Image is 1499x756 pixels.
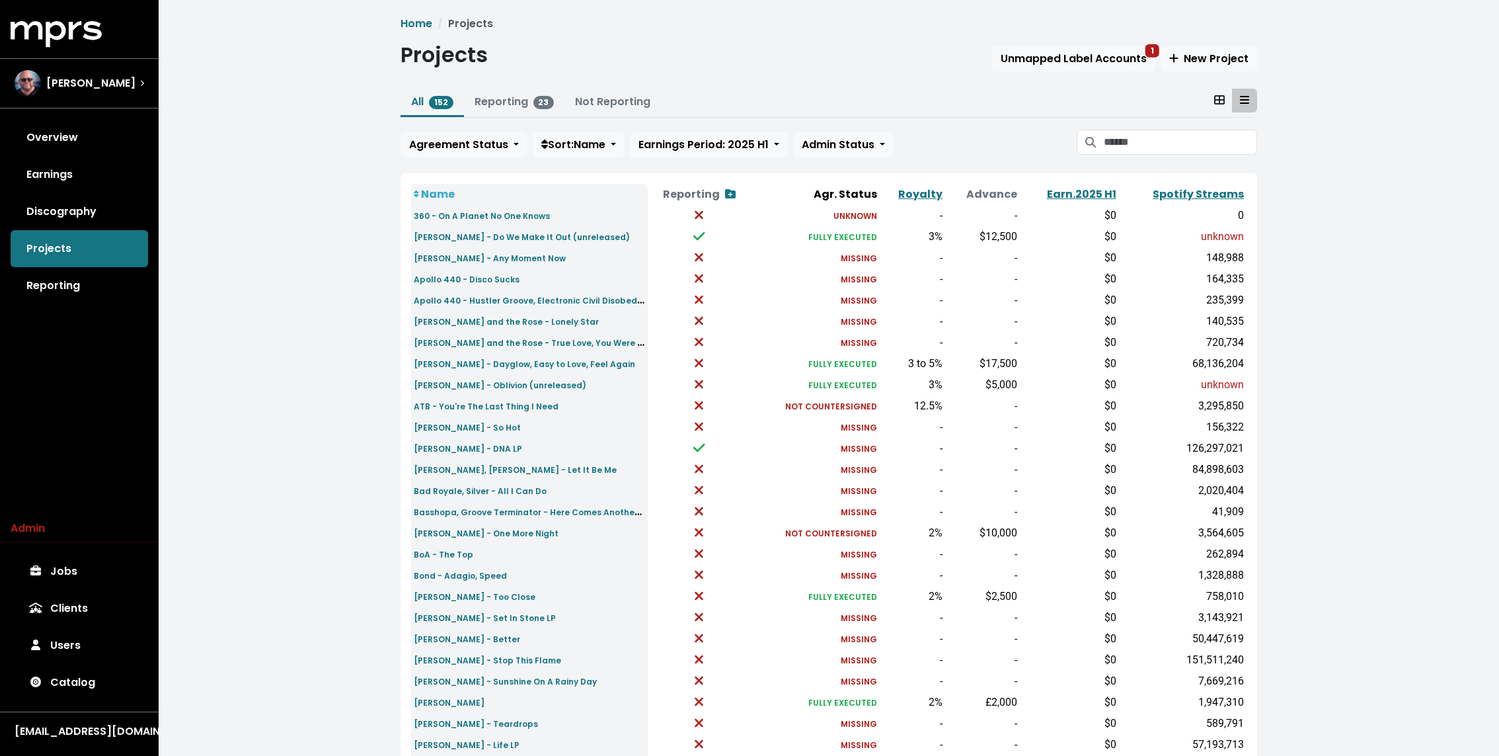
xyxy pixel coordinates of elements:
a: [PERSON_NAME] - Teardrops [414,716,538,731]
td: $0 [1020,650,1119,671]
td: $0 [1020,713,1119,734]
small: [PERSON_NAME] - Do We Make It Out (unreleased) [414,231,630,243]
td: - [945,671,1020,692]
td: 156,322 [1119,417,1247,438]
small: [PERSON_NAME] - Set In Stone LP [414,612,556,624]
td: - [880,269,945,290]
a: [PERSON_NAME] and the Rose - Lonely Star [414,314,599,329]
td: - [945,311,1020,332]
svg: Card View [1214,95,1225,105]
small: MISSING [841,253,877,264]
td: - [945,247,1020,269]
a: All152 [411,94,453,109]
span: $5,000 [985,378,1017,391]
small: MISSING [841,676,877,687]
button: New Project [1161,46,1257,71]
small: [PERSON_NAME] - One More Night [414,528,558,539]
small: BoA - The Top [414,549,473,560]
td: 3% [880,374,945,396]
a: [PERSON_NAME] - DNA LP [414,441,522,456]
li: Projects [432,16,493,32]
small: FULLY EXECUTED [808,358,877,370]
small: Basshopa, Groove Terminator - Here Comes Another One [414,504,657,519]
td: $0 [1020,226,1119,247]
td: 2% [880,586,945,607]
td: 151,511,240 [1119,650,1247,671]
a: Overview [11,119,148,156]
td: 126,297,021 [1119,438,1247,459]
td: $0 [1020,692,1119,713]
a: [PERSON_NAME] - Dayglow, Easy to Love, Feel Again [414,356,635,371]
td: $0 [1020,417,1119,438]
td: - [945,290,1020,311]
a: [PERSON_NAME] - One More Night [414,525,558,540]
small: MISSING [841,634,877,645]
td: 41,909 [1119,501,1247,523]
span: $10,000 [980,526,1017,539]
a: Not Reporting [575,94,650,109]
small: FULLY EXECUTED [808,697,877,708]
td: $0 [1020,607,1119,628]
a: Catalog [11,664,148,701]
span: 23 [533,96,555,109]
td: 1,947,310 [1119,692,1247,713]
td: 68,136,204 [1119,353,1247,374]
td: 148,988 [1119,247,1247,269]
td: $0 [1020,480,1119,501]
a: [PERSON_NAME] - Sunshine On A Rainy Day [414,673,597,689]
small: MISSING [841,739,877,751]
img: The selected account / producer [15,70,41,97]
a: Reporting23 [475,94,555,109]
a: Earn.2025 H1 [1047,187,1116,202]
td: - [880,205,945,226]
td: - [880,459,945,480]
td: - [945,480,1020,501]
small: MISSING [841,507,877,518]
td: - [945,438,1020,459]
th: Advance [945,184,1020,205]
th: Reporting [648,184,751,205]
a: [PERSON_NAME] - Life LP [414,737,519,752]
td: - [945,417,1020,438]
td: - [945,459,1020,480]
td: 262,894 [1119,544,1247,565]
td: - [880,290,945,311]
small: [PERSON_NAME] - Any Moment Now [414,253,566,264]
span: 152 [429,96,453,109]
td: - [945,734,1020,755]
small: FULLY EXECUTED [808,380,877,391]
small: [PERSON_NAME] - So Hot [414,422,521,433]
td: - [945,269,1020,290]
td: 3,564,605 [1119,523,1247,544]
th: Name [411,184,648,205]
td: 720,734 [1119,332,1247,353]
small: [PERSON_NAME] - Stop This Flame [414,655,561,666]
td: 2,020,404 [1119,480,1247,501]
td: 2% [880,692,945,713]
td: - [880,607,945,628]
small: 360 - On A Planet No One Knows [414,210,550,222]
td: 84,898,603 [1119,459,1247,480]
td: - [880,544,945,565]
small: [PERSON_NAME], [PERSON_NAME] - Let It Be Me [414,464,617,476]
span: unknown [1201,230,1244,243]
td: - [945,565,1020,586]
td: - [945,713,1020,734]
td: $0 [1020,247,1119,269]
small: [PERSON_NAME] - Sunshine On A Rainy Day [414,676,597,687]
a: Home [401,16,432,31]
td: 12.5% [880,396,945,417]
td: - [880,438,945,459]
a: Reporting [11,267,148,304]
small: [PERSON_NAME] - Life LP [414,739,519,751]
a: Bond - Adagio, Speed [414,567,507,583]
span: $17,500 [980,357,1017,370]
a: Royalty [898,187,942,202]
small: [PERSON_NAME] and the Rose - Lonely Star [414,316,599,327]
a: [PERSON_NAME] - Better [414,631,520,646]
span: Unmapped Label Accounts [1001,51,1147,66]
svg: Table View [1240,95,1249,105]
span: New Project [1169,51,1249,66]
small: MISSING [841,718,877,730]
a: Bad Royale, Silver - All I Can Do [414,483,547,498]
